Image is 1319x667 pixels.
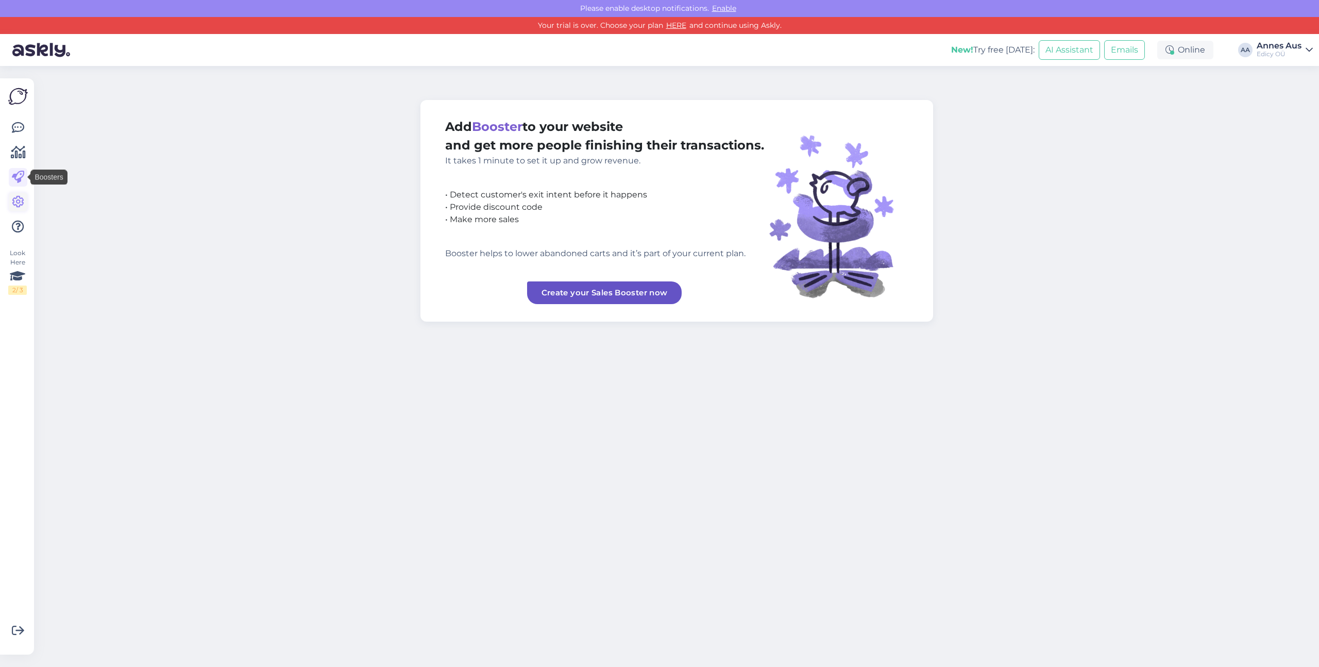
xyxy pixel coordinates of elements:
[445,201,764,213] div: • Provide discount code
[1257,50,1301,58] div: Edicy OÜ
[445,247,764,260] div: Booster helps to lower abandoned carts and it’s part of your current plan.
[445,155,764,167] div: It takes 1 minute to set it up and grow revenue.
[527,281,682,304] a: Create your Sales Booster now
[1257,42,1313,58] a: Annes AusEdicy OÜ
[1257,42,1301,50] div: Annes Aus
[30,170,67,185] div: Boosters
[951,44,1035,56] div: Try free [DATE]:
[8,87,28,106] img: Askly Logo
[1104,40,1145,60] button: Emails
[8,286,27,295] div: 2 / 3
[472,119,522,134] span: Booster
[1039,40,1100,60] button: AI Assistant
[764,118,908,304] img: illustration
[663,21,689,30] a: HERE
[445,189,764,201] div: • Detect customer's exit intent before it happens
[445,213,764,226] div: • Make more sales
[1157,41,1213,59] div: Online
[709,4,739,13] span: Enable
[1238,43,1253,57] div: AA
[951,45,973,55] b: New!
[445,118,764,167] div: Add to your website and get more people finishing their transactions.
[8,248,27,295] div: Look Here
